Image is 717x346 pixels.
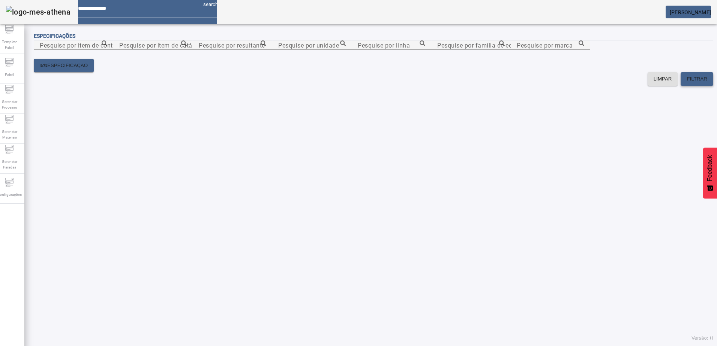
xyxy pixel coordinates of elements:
[706,155,713,181] span: Feedback
[691,336,713,341] span: Versão: ()
[34,59,94,72] button: addESPECIFICAÇÃO
[47,62,88,69] span: ESPECIFICAÇÃO
[358,41,425,50] input: Number
[34,33,75,39] span: Especificações
[703,148,717,198] button: Feedback - Mostrar pesquisa
[654,75,672,83] span: LIMPAR
[670,9,711,15] span: [PERSON_NAME]
[278,41,346,50] input: Number
[40,41,107,50] input: Number
[199,41,266,50] input: Number
[358,42,410,49] mat-label: Pesquise por linha
[119,42,205,49] mat-label: Pesquise por item de catálogo
[687,75,707,83] span: FILTRAR
[199,42,265,49] mat-label: Pesquise por resultante
[278,42,339,49] mat-label: Pesquise por unidade
[437,41,505,50] input: Number
[40,42,123,49] mat-label: Pesquise por item de controle
[517,42,573,49] mat-label: Pesquise por marca
[648,72,678,86] button: LIMPAR
[517,41,584,50] input: Number
[437,42,543,49] mat-label: Pesquise por família de equipamento
[3,70,16,80] span: Fabril
[681,72,713,86] button: FILTRAR
[6,6,70,18] img: logo-mes-athena
[119,41,187,50] input: Number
